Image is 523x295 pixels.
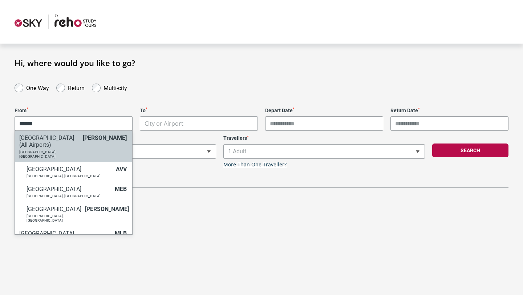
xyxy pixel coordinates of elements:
[19,230,111,237] h6: [GEOGRAPHIC_DATA]
[115,230,127,237] span: MLB
[223,144,425,159] span: 1 Adult
[27,206,81,213] h6: [GEOGRAPHIC_DATA]
[19,134,79,148] h6: [GEOGRAPHIC_DATA] (All Airports)
[115,186,127,193] span: MEB
[116,166,127,173] span: AVV
[15,116,132,131] input: Search
[224,145,425,158] span: 1 Adult
[27,174,112,178] p: [GEOGRAPHIC_DATA], [GEOGRAPHIC_DATA]
[27,214,81,223] p: [GEOGRAPHIC_DATA], [GEOGRAPHIC_DATA]
[68,83,85,92] label: Return
[265,108,383,114] label: Depart Date
[390,108,508,114] label: Return Date
[19,150,79,159] p: [GEOGRAPHIC_DATA], [GEOGRAPHIC_DATA]
[85,206,129,213] span: [PERSON_NAME]
[223,135,425,141] label: Travellers
[15,58,508,68] h1: Hi, where would you like to go?
[83,134,127,141] span: [PERSON_NAME]
[26,83,49,92] label: One Way
[27,186,111,193] h6: [GEOGRAPHIC_DATA]
[15,108,133,114] label: From
[140,116,258,131] span: City or Airport
[27,194,111,198] p: [GEOGRAPHIC_DATA], [GEOGRAPHIC_DATA]
[223,162,287,168] a: More Than One Traveller?
[145,120,183,128] span: City or Airport
[140,108,258,114] label: To
[15,116,133,131] span: City or Airport
[104,83,127,92] label: Multi-city
[140,117,258,131] span: City or Airport
[432,144,508,157] button: Search
[27,166,112,173] h6: [GEOGRAPHIC_DATA]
